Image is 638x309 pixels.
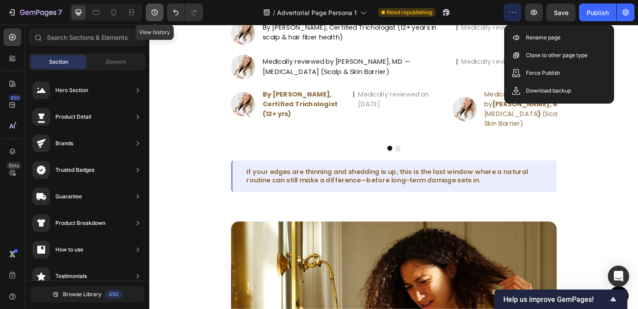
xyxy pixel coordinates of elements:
[587,8,609,17] div: Publish
[149,25,638,309] iframe: Design area
[227,70,322,92] p: Medically reviewed on [DATE]
[554,9,568,16] span: Save
[526,86,571,95] p: Download backup
[339,35,442,46] p: Medically reviewed on [DATE]
[273,8,275,17] span: /
[29,28,146,46] input: Search Sections & Elements
[268,131,273,137] button: Dot
[373,81,451,91] strong: [PERSON_NAME], MD
[89,32,115,59] img: gempages_580757707615634350-81b65b49-6665-4d7a-8826-0786da2fe406.jpg
[7,162,21,169] div: Beta
[55,272,87,281] div: Testimonials
[277,8,357,17] span: Advertorial Page Persona 1
[330,78,356,105] img: gempages_580757707615634350-81b65b49-6665-4d7a-8826-0786da2fe406.jpg
[55,192,82,201] div: Guarantee
[579,4,616,21] button: Publish
[105,290,122,299] div: 450
[608,266,629,287] div: Open Intercom Messenger
[526,69,560,77] p: Force Publish
[96,85,121,109] button: Carousel Back Arrow
[4,4,66,21] button: 7
[55,245,83,254] div: How to use
[55,219,105,228] div: Product Breakdown
[526,51,587,60] p: Clone to other page type
[55,86,88,95] div: Hero Section
[503,294,619,305] button: Show survey - Help us improve GemPages!
[63,290,101,298] span: Browse Library
[58,7,62,18] p: 7
[123,70,205,102] strong: By [PERSON_NAME], Certified Trichologist (12+ yrs)
[387,8,432,16] span: Need republishing
[55,166,94,174] div: Trusted Badges
[333,35,335,46] p: |
[49,58,68,66] span: Section
[31,286,144,302] button: Browse Library450
[503,295,608,304] span: Help us improve GemPages!
[526,33,560,42] p: Rename page
[105,155,428,174] p: If your edges are thinning and shedding is up, this is the last window where a natural routine ca...
[123,35,330,56] p: Medically reviewed by [PERSON_NAME], MD — [MEDICAL_DATA] (Scalp & Skin Barrier)
[259,131,264,137] button: Dot
[55,139,73,148] div: Brands
[167,4,203,21] div: Undo/Redo
[55,112,91,121] div: Product Detail
[222,70,224,81] p: |
[8,94,21,101] div: 450
[364,70,459,113] p: Medically reviewed by — [MEDICAL_DATA] (Scalp & Skin Barrier)
[411,85,436,109] button: Carousel Next Arrow
[546,4,576,21] button: Save
[89,73,115,100] img: gempages_580757707615634350-81b65b49-6665-4d7a-8826-0786da2fe406.jpg
[106,58,126,66] span: Element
